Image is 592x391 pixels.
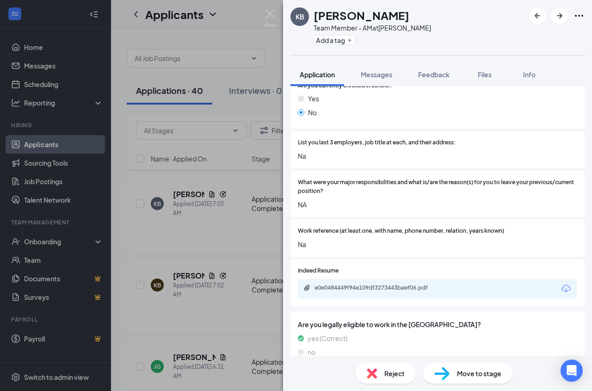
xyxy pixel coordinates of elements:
span: Messages [361,70,392,79]
a: Paperclipe0e0484449f94e109df3273443baef06.pdf [303,284,453,293]
span: NA [298,199,577,210]
span: Work reference (at least one, with name, phone number, relation, years known) [298,227,504,236]
h1: [PERSON_NAME] [314,7,409,23]
button: ArrowRight [551,7,568,24]
svg: ArrowRight [554,10,565,21]
span: Reject [384,368,405,379]
span: Files [478,70,492,79]
span: Are you legally eligible to work in the [GEOGRAPHIC_DATA]? [298,319,577,329]
span: Feedback [418,70,450,79]
span: no [308,347,315,357]
span: What were your major responsibilities and what is/are the reason(s) for you to leave your previou... [298,178,577,196]
span: yes (Correct) [308,333,347,343]
svg: Ellipses [573,10,585,21]
span: Indeed Resume [298,267,339,275]
svg: Paperclip [303,284,311,292]
svg: Plus [347,37,352,43]
button: ArrowLeftNew [529,7,546,24]
span: Info [523,70,536,79]
span: List you last 3 employers, job title at each, and their address: [298,138,456,147]
button: PlusAdd a tag [314,35,355,45]
span: Na [298,239,577,249]
span: Move to stage [457,368,501,379]
div: Team Member - AM at [PERSON_NAME] [314,23,431,32]
span: Application [300,70,335,79]
div: Open Intercom Messenger [561,360,583,382]
span: Are you currently enrolled in school? [298,81,393,90]
span: Na [298,151,577,161]
svg: ArrowLeftNew [532,10,543,21]
span: No [308,107,317,118]
span: Yes [308,93,319,104]
div: KB [296,12,304,21]
svg: Download [561,283,572,294]
div: e0e0484449f94e109df3273443baef06.pdf [314,284,444,292]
